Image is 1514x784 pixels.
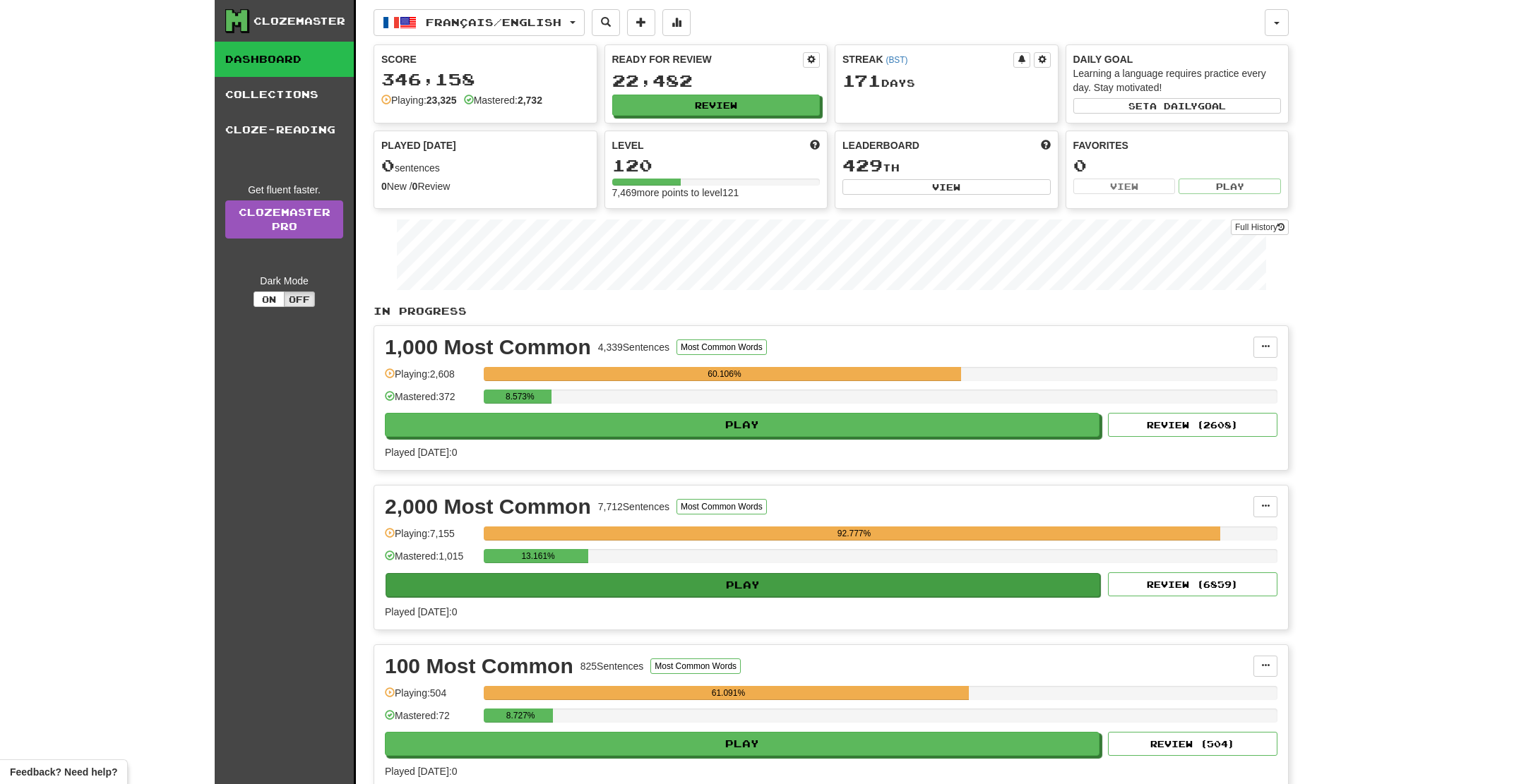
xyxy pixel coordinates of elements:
button: More stats [662,9,691,36]
div: 100 Most Common [385,656,573,677]
span: a daily [1150,101,1198,111]
button: View [842,179,1051,195]
a: Collections [215,77,354,112]
div: Score [381,52,590,66]
div: Playing: [381,93,457,107]
span: Played [DATE]: 0 [385,766,457,777]
button: Add sentence to collection [627,9,655,36]
button: On [254,291,285,307]
div: Dark Mode [225,274,343,288]
div: 92.777% [488,526,1220,541]
button: Review (6859) [1108,572,1277,596]
div: 60.106% [488,367,960,381]
span: Score more points to level up [810,138,820,152]
div: th [842,157,1051,175]
button: View [1073,179,1176,194]
div: Favorites [1073,138,1282,152]
button: Most Common Words [650,658,741,674]
button: Search sentences [592,9,620,36]
div: 8.573% [488,390,552,404]
div: Streak [842,52,1013,66]
div: 22,482 [612,72,821,90]
button: Play [386,573,1100,597]
span: Level [612,138,644,152]
div: 61.091% [488,686,968,700]
button: Most Common Words [676,339,767,355]
span: Leaderboard [842,138,919,152]
div: 4,339 Sentences [598,340,669,354]
div: Playing: 7,155 [385,526,477,550]
div: Clozemaster [254,14,345,28]
div: 8.727% [488,708,553,723]
div: Ready for Review [612,52,804,66]
span: Français / English [426,16,561,28]
button: Full History [1231,219,1289,235]
div: Daily Goal [1073,52,1282,66]
button: Review (2608) [1108,413,1277,437]
div: 13.161% [488,549,588,563]
a: Cloze-Reading [215,112,354,147]
button: Français/English [374,9,585,36]
div: Playing: 504 [385,686,477,709]
span: This week in points, UTC [1041,138,1051,152]
button: Play [1179,179,1281,194]
button: Seta dailygoal [1073,98,1282,114]
div: Mastered: 1,015 [385,549,477,572]
span: 429 [842,155,883,175]
div: Get fluent faster. [225,183,343,197]
button: Off [284,291,315,307]
span: Played [DATE] [381,138,456,152]
button: Most Common Words [676,499,767,514]
strong: 2,732 [518,95,542,106]
button: Review (504) [1108,732,1277,756]
span: 171 [842,71,881,90]
div: sentences [381,157,590,175]
p: In Progress [374,304,1289,318]
div: Day s [842,72,1051,90]
a: Dashboard [215,42,354,77]
div: 7,469 more points to level 121 [612,186,821,200]
div: 0 [1073,157,1282,174]
button: Play [385,413,1099,437]
div: 1,000 Most Common [385,337,591,358]
div: Mastered: 72 [385,708,477,732]
strong: 23,325 [427,95,457,106]
a: ClozemasterPro [225,200,343,239]
div: 825 Sentences [580,659,644,673]
button: Review [612,95,821,116]
div: Learning a language requires practice every day. Stay motivated! [1073,66,1282,95]
strong: 0 [412,181,418,192]
div: Mastered: [464,93,542,107]
span: Open feedback widget [10,765,117,779]
div: New / Review [381,179,590,193]
div: 7,712 Sentences [598,500,669,514]
div: Playing: 2,608 [385,367,477,390]
strong: 0 [381,181,387,192]
span: Played [DATE]: 0 [385,447,457,458]
span: 0 [381,155,395,175]
div: Mastered: 372 [385,390,477,413]
a: (BST) [886,55,907,65]
div: 2,000 Most Common [385,496,591,517]
span: Played [DATE]: 0 [385,606,457,617]
button: Play [385,732,1099,756]
div: 120 [612,157,821,174]
div: 346,158 [381,71,590,88]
